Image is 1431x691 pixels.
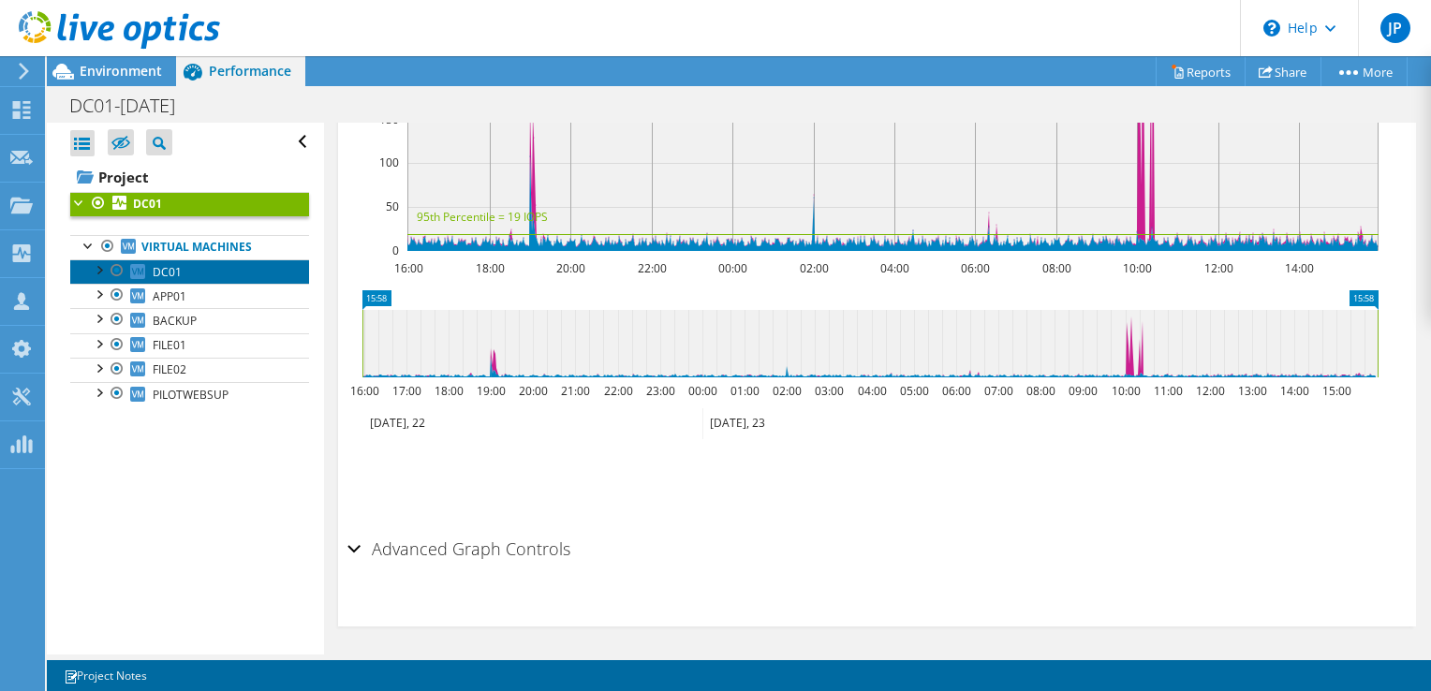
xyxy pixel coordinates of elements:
text: 14:00 [1279,383,1308,399]
a: PILOTWEBSUP [70,382,309,406]
text: 18:00 [475,260,504,276]
text: 16:00 [349,383,378,399]
a: Project [70,162,309,192]
text: 11:00 [1153,383,1182,399]
span: JP [1380,13,1410,43]
text: 02:00 [772,383,801,399]
span: Environment [80,62,162,80]
a: Virtual Machines [70,235,309,259]
text: 20:00 [555,260,584,276]
text: 100 [379,154,399,170]
text: 21:00 [560,383,589,399]
span: DC01 [153,264,182,280]
h2: Advanced Graph Controls [347,530,570,567]
span: FILE02 [153,361,186,377]
text: 05:00 [899,383,928,399]
text: 12:00 [1195,383,1224,399]
a: Reports [1156,57,1246,86]
text: 19:00 [476,383,505,399]
text: 02:00 [799,260,828,276]
text: 0 [392,243,399,258]
text: 04:00 [879,260,908,276]
b: DC01 [133,196,162,212]
span: BACKUP [153,313,197,329]
text: 00:00 [687,383,716,399]
text: 07:00 [983,383,1012,399]
text: 50 [386,198,399,214]
svg: \n [1263,20,1280,37]
a: FILE01 [70,333,309,358]
text: 04:00 [857,383,886,399]
text: 08:00 [1025,383,1055,399]
a: DC01 [70,259,309,284]
a: BACKUP [70,308,309,332]
text: 16:00 [393,260,422,276]
a: Share [1245,57,1321,86]
a: DC01 [70,192,309,216]
text: 23:00 [645,383,674,399]
text: 18:00 [434,383,463,399]
text: 13:00 [1237,383,1266,399]
span: APP01 [153,288,186,304]
a: APP01 [70,284,309,308]
a: FILE02 [70,358,309,382]
span: FILE01 [153,337,186,353]
span: Performance [209,62,291,80]
span: PILOTWEBSUP [153,387,229,403]
text: 06:00 [960,260,989,276]
text: 95th Percentile = 19 IOPS [417,209,548,225]
text: 15:00 [1321,383,1350,399]
text: 00:00 [717,260,746,276]
a: Project Notes [51,664,160,687]
text: 08:00 [1041,260,1070,276]
text: 14:00 [1284,260,1313,276]
text: 12:00 [1203,260,1232,276]
text: 22:00 [603,383,632,399]
text: 22:00 [637,260,666,276]
text: 01:00 [730,383,759,399]
h1: DC01-[DATE] [61,96,204,116]
text: 20:00 [518,383,547,399]
text: 09:00 [1068,383,1097,399]
a: More [1320,57,1408,86]
text: 10:00 [1111,383,1140,399]
text: 03:00 [814,383,843,399]
text: 06:00 [941,383,970,399]
text: 17:00 [391,383,420,399]
text: 10:00 [1122,260,1151,276]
